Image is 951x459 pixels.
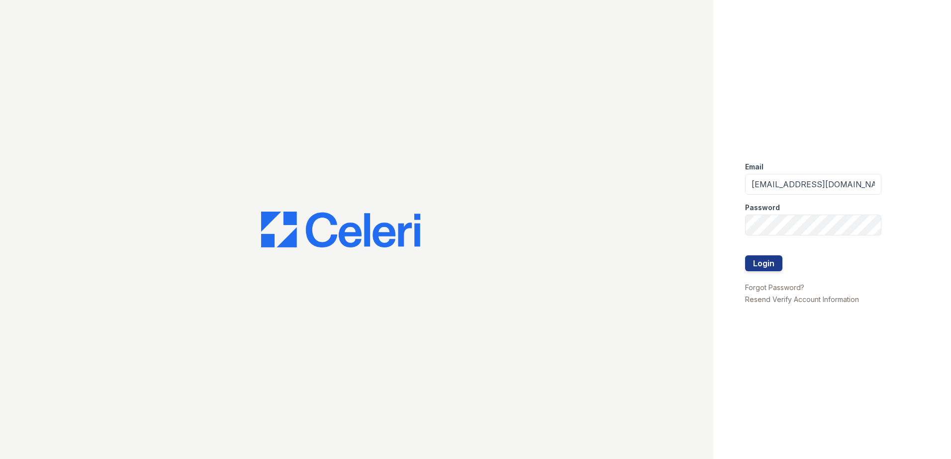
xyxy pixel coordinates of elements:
label: Password [745,203,780,213]
img: CE_Logo_Blue-a8612792a0a2168367f1c8372b55b34899dd931a85d93a1a3d3e32e68fde9ad4.png [261,212,420,247]
a: Resend Verify Account Information [745,295,859,304]
a: Forgot Password? [745,283,804,292]
label: Email [745,162,763,172]
button: Login [745,255,782,271]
